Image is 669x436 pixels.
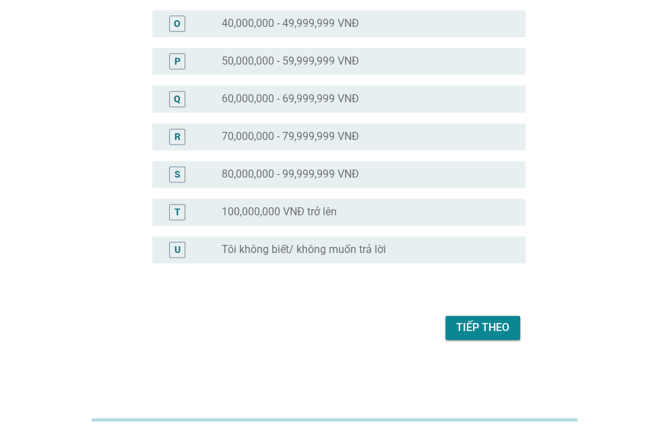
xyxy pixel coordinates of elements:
[222,54,359,68] label: 50,000,000 - 59,999,999 VNĐ
[445,316,520,340] button: Tiếp theo
[456,320,509,336] div: Tiếp theo
[174,167,181,181] div: S
[174,242,181,256] div: U
[174,205,181,219] div: T
[222,168,359,181] label: 80,000,000 - 99,999,999 VNĐ
[222,130,359,143] label: 70,000,000 - 79,999,999 VNĐ
[222,17,359,30] label: 40,000,000 - 49,999,999 VNĐ
[174,54,181,68] div: P
[174,129,181,143] div: R
[222,243,386,256] label: Tôi không biết/ không muốn trả lời
[222,92,359,106] label: 60,000,000 - 69,999,999 VNĐ
[174,16,181,30] div: O
[222,205,337,219] label: 100,000,000 VNĐ trở lên
[174,92,181,106] div: Q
